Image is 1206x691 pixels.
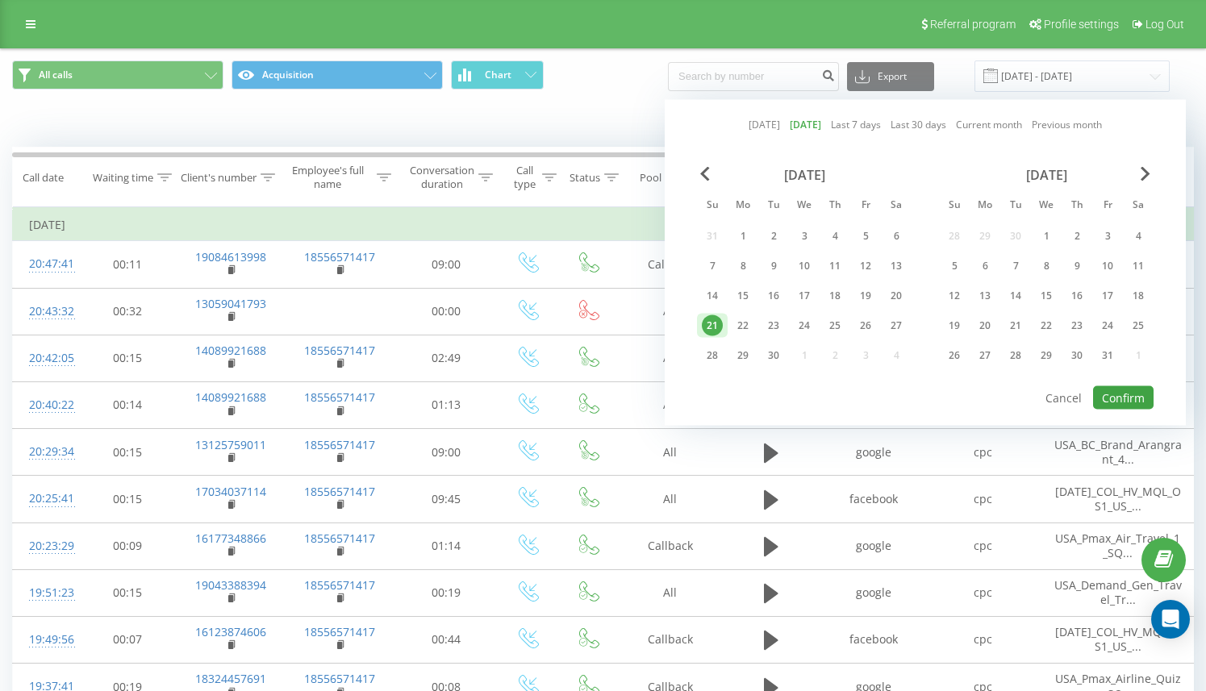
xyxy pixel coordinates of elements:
td: 00:15 [77,429,178,476]
div: 13 [886,256,907,277]
a: 18556571417 [304,249,375,264]
div: Sun Sep 28, 2025 [697,343,728,368]
td: 00:11 [77,241,178,288]
div: 24 [794,315,815,336]
div: 20:29:34 [29,436,61,468]
div: 25 [824,315,845,336]
div: Mon Sep 1, 2025 [728,224,758,248]
div: Mon Sep 22, 2025 [728,314,758,338]
div: 2 [763,226,784,247]
span: Profile settings [1044,18,1119,31]
div: 16 [1066,285,1087,306]
div: 20:43:32 [29,296,61,327]
a: 18556571417 [304,577,375,593]
div: Sun Oct 26, 2025 [939,343,970,368]
a: 14089921688 [195,389,266,405]
span: [DATE]_COL_HV_MQL_OS1_US_... [1055,624,1181,654]
abbr: Wednesday [1034,194,1058,219]
a: 18324457691 [195,671,266,686]
div: Thu Oct 30, 2025 [1062,343,1092,368]
div: 20:40:22 [29,389,61,421]
td: google [820,569,928,616]
a: 13125759011 [195,437,266,452]
a: 13059041793 [195,296,266,311]
td: cpc [928,522,1037,569]
a: 14089921688 [195,343,266,358]
div: 11 [1128,256,1149,277]
div: Client's number [181,171,257,185]
input: Search by number [668,62,839,91]
span: USA_Pmax_Air_Travel_1_SQ... [1055,531,1180,560]
div: Fri Sep 5, 2025 [850,224,881,248]
abbr: Thursday [823,194,847,219]
div: 4 [1128,226,1149,247]
td: All [618,569,723,616]
a: Current month [956,117,1022,132]
div: 16 [763,285,784,306]
div: 8 [1036,256,1057,277]
td: cpc [928,429,1037,476]
div: 9 [763,256,784,277]
div: 2 [1066,226,1087,247]
div: Sat Oct 11, 2025 [1123,254,1154,278]
div: 20:42:05 [29,343,61,374]
div: 28 [702,345,723,366]
div: Sun Oct 19, 2025 [939,314,970,338]
td: All [618,335,723,381]
div: Fri Oct 31, 2025 [1092,343,1123,368]
td: Callback [618,241,723,288]
div: 31 [1097,345,1118,366]
div: 29 [732,345,753,366]
div: 23 [1066,315,1087,336]
div: Thu Sep 11, 2025 [820,254,850,278]
div: 1 [1036,226,1057,247]
div: Employee's full name [283,164,373,191]
div: 17 [794,285,815,306]
div: Sat Sep 27, 2025 [881,314,912,338]
span: USA_Demand_Gen_Travel_Tr... [1054,577,1182,607]
div: 21 [702,315,723,336]
div: 22 [1036,315,1057,336]
div: 15 [1036,285,1057,306]
div: Wed Oct 29, 2025 [1031,343,1062,368]
abbr: Tuesday [762,194,786,219]
div: 12 [944,285,965,306]
div: Fri Oct 24, 2025 [1092,314,1123,338]
div: Tue Sep 2, 2025 [758,224,789,248]
div: 30 [1066,345,1087,366]
abbr: Sunday [942,194,966,219]
div: 6 [886,226,907,247]
a: 18556571417 [304,531,375,546]
div: Tue Oct 21, 2025 [1000,314,1031,338]
td: 00:32 [77,288,178,335]
div: Wed Oct 1, 2025 [1031,224,1062,248]
a: 18556571417 [304,671,375,686]
div: Thu Sep 25, 2025 [820,314,850,338]
div: 20:47:41 [29,248,61,280]
td: 01:14 [396,522,497,569]
abbr: Wednesday [792,194,816,219]
div: 19:49:56 [29,624,61,656]
div: Fri Sep 26, 2025 [850,314,881,338]
td: 00:00 [396,288,497,335]
div: 19 [944,315,965,336]
td: 01:13 [396,381,497,428]
div: 18 [824,285,845,306]
td: cpc [928,476,1037,522]
td: 02:49 [396,335,497,381]
span: USA_BC_Brand_Arangrant_4... [1054,437,1182,467]
div: Pool name [640,171,691,185]
div: Sat Sep 6, 2025 [881,224,912,248]
div: Call type [511,164,538,191]
div: 6 [974,256,995,277]
a: 19084613998 [195,249,266,264]
div: Fri Sep 19, 2025 [850,284,881,308]
td: 09:00 [396,429,497,476]
abbr: Monday [731,194,755,219]
span: [DATE]_COL_HV_MQL_OS1_US_... [1055,484,1181,514]
div: Call date [23,171,64,185]
div: Tue Sep 9, 2025 [758,254,789,278]
td: cpc [928,569,1037,616]
div: 20:25:41 [29,483,61,514]
div: Mon Sep 15, 2025 [728,284,758,308]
